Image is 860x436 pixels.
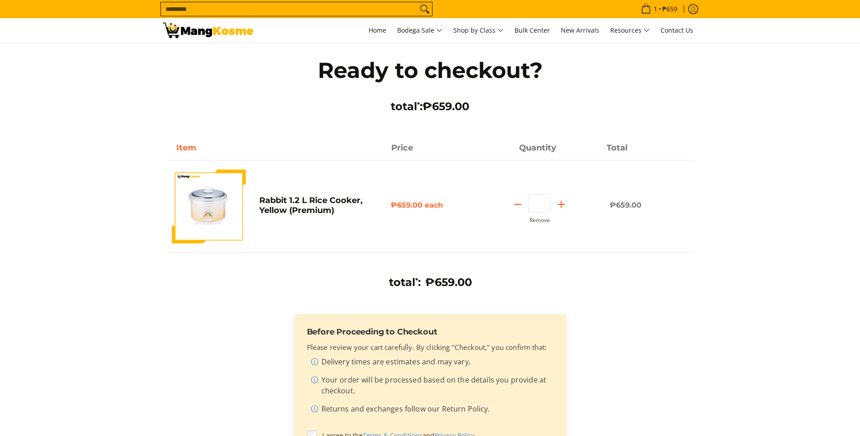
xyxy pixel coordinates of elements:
span: 1 [652,6,659,12]
img: Your Shopping Cart | Mang Kosme [163,23,253,38]
button: Add [550,197,572,212]
span: Home [369,26,386,34]
a: Home [364,18,391,43]
img: rabbit-1.2-liter-rice-cooker-yellow-full-view-mang-kosme [172,170,246,243]
a: Rabbit 1.2 L Rice Cooker, Yellow (Premium) [259,195,363,216]
li: Returns and exchanges follow our Return Policy. [311,403,554,418]
button: Search [418,2,432,16]
span: Bodega Sale [397,25,442,36]
h3: Before Proceeding to Checkout [307,327,554,337]
button: Subtract [507,197,529,212]
button: Remove [530,217,550,223]
h3: total : [389,276,421,289]
a: Bodega Sale [393,18,447,43]
div: Please review your cart carefully. By clicking "Checkout," you confirm that: [307,342,554,418]
a: Resources [606,18,654,43]
span: Bulk Center [515,26,550,34]
span: Shop by Class [453,25,504,36]
li: Your order will be processed based on the details you provide at checkout. [311,374,554,400]
li: Delivery times are estimates and may vary. [311,356,554,371]
span: Resources [610,25,650,36]
span: ₱659 [661,6,679,12]
span: ₱659.00 [423,100,469,113]
nav: Main Menu [262,18,698,43]
span: ₱659.00 [610,201,641,209]
span: ₱659.00 each [391,201,443,209]
a: Bulk Center [510,18,554,43]
span: • [638,4,680,14]
a: Contact Us [656,18,698,43]
h1: Ready to checkout? [299,57,562,84]
a: New Arrivals [556,18,604,43]
span: ₱659.00 [425,276,472,289]
h3: total : [299,100,562,113]
span: Contact Us [661,26,693,34]
span: New Arrivals [561,26,599,34]
a: Shop by Class [449,18,508,43]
